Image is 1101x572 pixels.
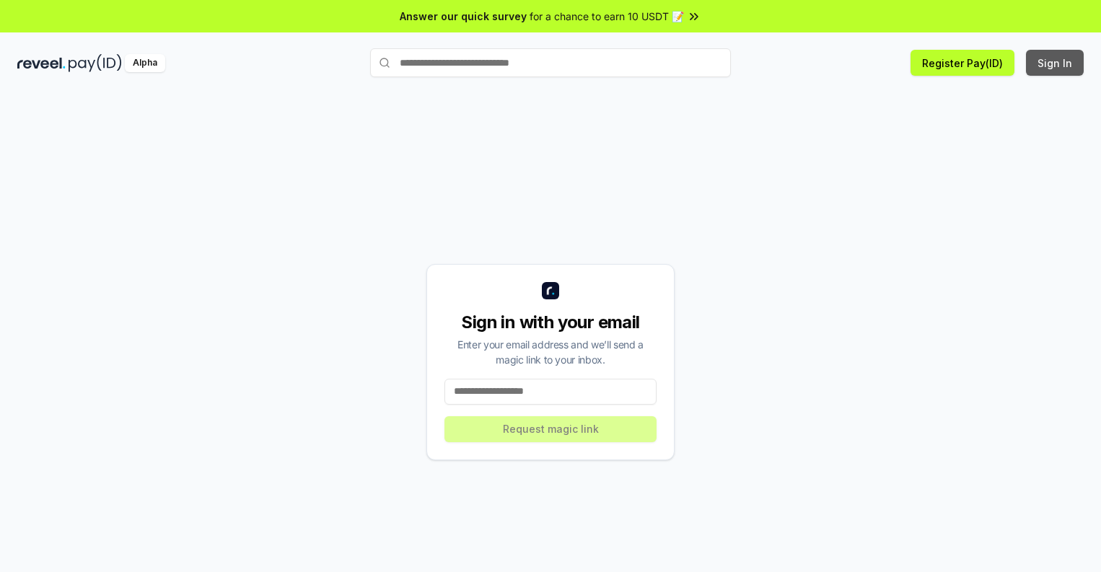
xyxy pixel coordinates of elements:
[542,282,559,299] img: logo_small
[444,337,657,367] div: Enter your email address and we’ll send a magic link to your inbox.
[69,54,122,72] img: pay_id
[1026,50,1084,76] button: Sign In
[125,54,165,72] div: Alpha
[400,9,527,24] span: Answer our quick survey
[17,54,66,72] img: reveel_dark
[530,9,684,24] span: for a chance to earn 10 USDT 📝
[444,311,657,334] div: Sign in with your email
[911,50,1014,76] button: Register Pay(ID)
